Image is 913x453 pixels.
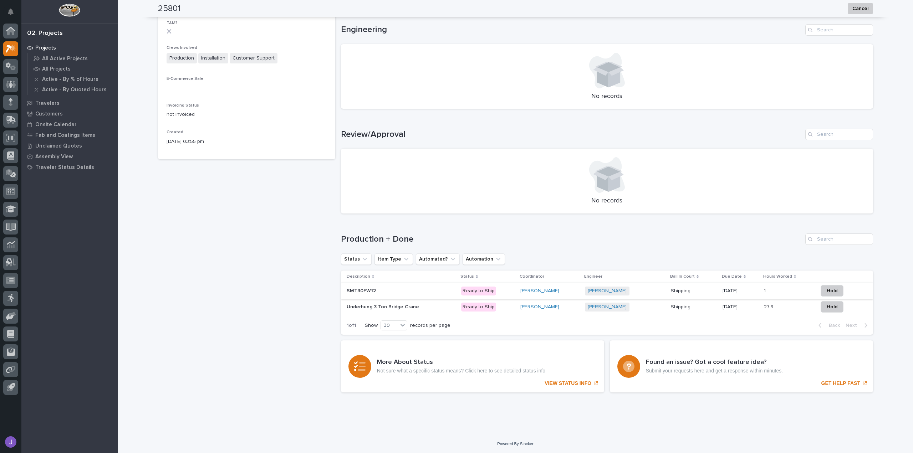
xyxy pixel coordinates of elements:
[35,132,95,139] p: Fab and Coatings Items
[646,368,783,374] p: Submit your requests here and get a response within minutes.
[27,64,118,74] a: All Projects
[27,30,63,37] div: 02. Projects
[843,322,873,329] button: Next
[374,253,413,265] button: Item Type
[821,380,860,386] p: GET HELP FAST
[497,442,533,446] a: Powered By Stacker
[520,288,559,294] a: [PERSON_NAME]
[27,74,118,84] a: Active - By % of Hours
[35,122,77,128] p: Onsite Calendar
[520,304,559,310] a: [PERSON_NAME]
[461,287,496,295] div: Ready to Ship
[365,323,378,329] p: Show
[825,322,840,329] span: Back
[158,4,180,14] h2: 25801
[167,103,199,108] span: Invoicing Status
[21,119,118,130] a: Onsite Calendar
[846,322,861,329] span: Next
[671,303,692,310] p: Shipping
[520,273,544,280] p: Coordinator
[42,66,71,72] p: All Projects
[350,93,864,101] p: No records
[350,197,864,205] p: No records
[167,21,178,25] span: T&M?
[341,299,873,315] tr: Underhung 3 Ton Bridge CraneUnderhung 3 Ton Bridge Crane Ready to Ship[PERSON_NAME] [PERSON_NAME]...
[377,368,545,374] p: Not sure what a specific status means? Click here to see detailed status info
[341,340,604,392] a: VIEW STATUS INFO
[821,301,843,313] button: Hold
[3,434,18,449] button: users-avatar
[610,340,873,392] a: GET HELP FAST
[764,287,767,294] p: 1
[347,273,370,280] p: Description
[763,273,792,280] p: Hours Worked
[35,111,63,117] p: Customers
[198,53,228,63] span: Installation
[9,9,18,20] div: Notifications
[764,303,775,310] p: 27.9
[167,111,327,118] p: not invoiced
[584,273,602,280] p: Engineer
[588,304,627,310] a: [PERSON_NAME]
[21,151,118,162] a: Assembly View
[545,380,591,386] p: VIEW STATUS INFO
[21,130,118,140] a: Fab and Coatings Items
[821,285,843,297] button: Hold
[341,317,362,334] p: 1 of 1
[167,130,183,134] span: Created
[35,143,82,149] p: Unclaimed Quotes
[167,53,197,63] span: Production
[21,42,118,53] a: Projects
[805,129,873,140] div: Search
[27,53,118,63] a: All Active Projects
[35,100,60,107] p: Travelers
[460,273,474,280] p: Status
[341,253,372,265] button: Status
[167,77,204,81] span: E-Commerce Sale
[42,87,107,93] p: Active - By Quoted Hours
[230,53,277,63] span: Customer Support
[827,303,837,311] span: Hold
[167,138,327,145] p: [DATE] 03:55 pm
[671,287,692,294] p: Shipping
[27,84,118,94] a: Active - By Quoted Hours
[341,129,802,140] h1: Review/Approval
[347,287,377,294] p: SMT30FW12
[167,84,327,92] p: -
[42,56,88,62] p: All Active Projects
[341,25,802,35] h1: Engineering
[461,303,496,312] div: Ready to Ship
[646,359,783,366] h3: Found an issue? Got a cool feature idea?
[377,359,545,366] h3: More About Status
[42,76,98,83] p: Active - By % of Hours
[723,304,758,310] p: [DATE]
[21,162,118,173] a: Traveler Status Details
[35,164,94,171] p: Traveler Status Details
[341,234,802,244] h1: Production + Done
[416,253,460,265] button: Automated?
[35,45,56,51] p: Projects
[21,108,118,119] a: Customers
[805,233,873,245] input: Search
[3,4,18,19] button: Notifications
[463,253,505,265] button: Automation
[347,303,420,310] p: Underhung 3 Ton Bridge Crane
[852,4,868,13] span: Cancel
[827,287,837,295] span: Hold
[813,322,843,329] button: Back
[341,283,873,299] tr: SMT30FW12SMT30FW12 Ready to Ship[PERSON_NAME] [PERSON_NAME] ShippingShipping [DATE]11 Hold
[722,273,742,280] p: Due Date
[588,288,627,294] a: [PERSON_NAME]
[381,322,398,329] div: 30
[670,273,695,280] p: Ball In Court
[723,288,758,294] p: [DATE]
[410,323,450,329] p: records per page
[805,24,873,36] input: Search
[21,140,118,151] a: Unclaimed Quotes
[21,98,118,108] a: Travelers
[167,46,197,50] span: Crews Involved
[35,154,73,160] p: Assembly View
[59,4,80,17] img: Workspace Logo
